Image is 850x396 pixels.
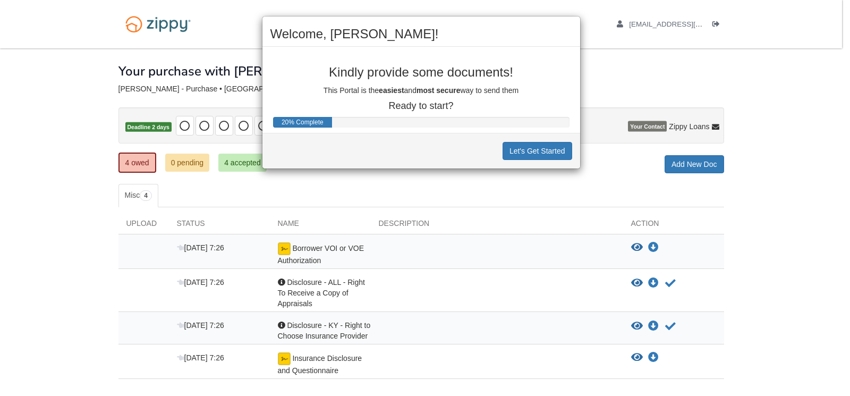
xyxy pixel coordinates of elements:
b: easiest [379,86,404,95]
p: This Portal is the and way to send them [270,85,572,96]
button: Let's Get Started [503,142,572,160]
p: Ready to start? [270,101,572,112]
div: Progress Bar [273,117,333,128]
b: most secure [416,86,460,95]
p: Kindly provide some documents! [270,65,572,79]
h2: Welcome, [PERSON_NAME]! [270,27,572,41]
